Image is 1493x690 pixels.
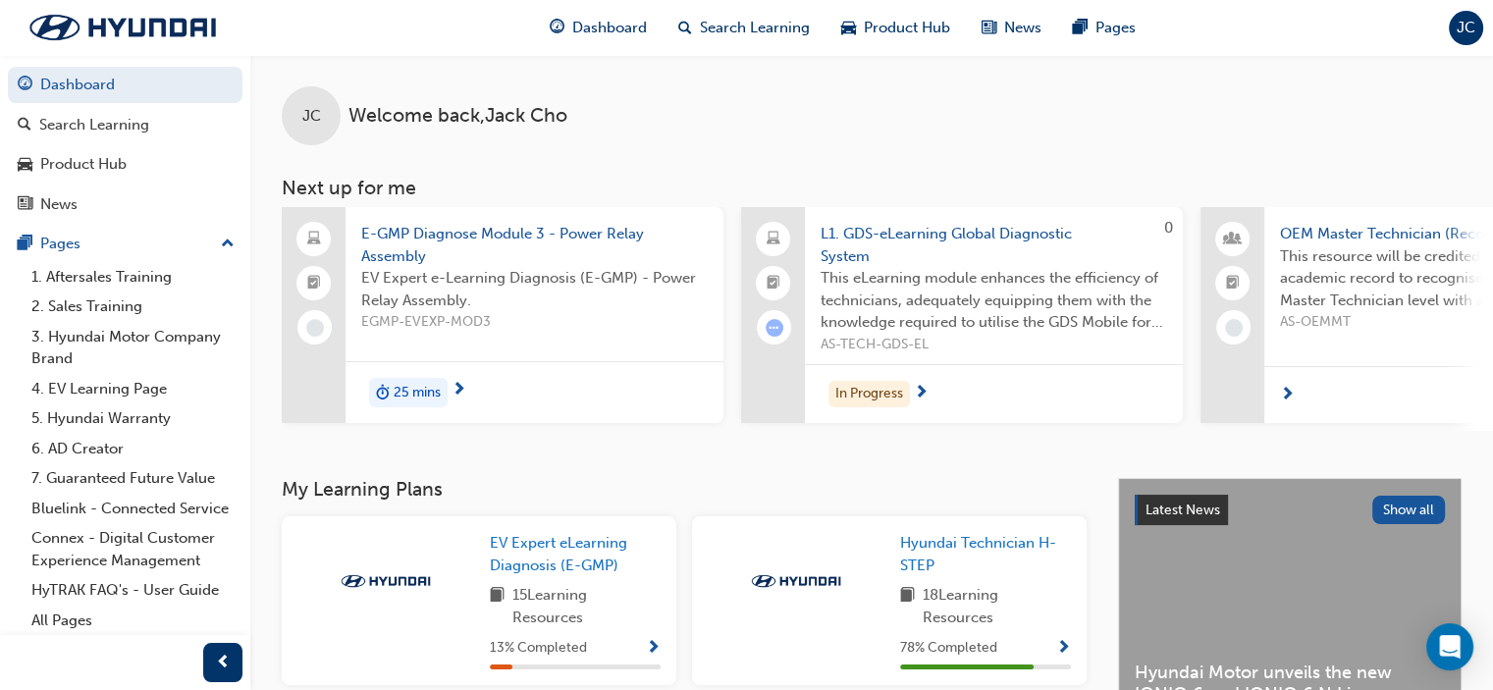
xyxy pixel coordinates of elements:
span: 13 % Completed [490,637,587,660]
span: learningRecordVerb_NONE-icon [306,319,324,337]
span: 25 mins [394,382,441,404]
h3: My Learning Plans [282,478,1087,501]
span: search-icon [18,117,31,134]
span: book-icon [490,584,505,628]
a: Product Hub [8,146,242,183]
span: Latest News [1146,502,1220,518]
a: News [8,186,242,223]
a: Connex - Digital Customer Experience Management [24,523,242,575]
div: Pages [40,233,80,255]
a: 1. Aftersales Training [24,262,242,292]
span: Dashboard [572,17,647,39]
span: car-icon [18,156,32,174]
span: JC [1457,17,1475,39]
a: Search Learning [8,107,242,143]
span: laptop-icon [307,227,321,252]
span: next-icon [1280,387,1295,404]
button: Pages [8,226,242,262]
span: booktick-icon [1226,271,1240,296]
span: car-icon [841,16,856,40]
a: Hyundai Technician H-STEP [900,532,1071,576]
span: book-icon [900,584,915,628]
span: Show Progress [1056,640,1071,658]
a: All Pages [24,606,242,636]
span: 15 Learning Resources [512,584,661,628]
span: Pages [1095,17,1136,39]
span: booktick-icon [767,271,780,296]
div: Open Intercom Messenger [1426,623,1473,670]
span: search-icon [678,16,692,40]
a: news-iconNews [966,8,1057,48]
a: 5. Hyundai Warranty [24,403,242,434]
img: Trak [742,571,850,591]
a: Bluelink - Connected Service [24,494,242,524]
span: EV Expert e-Learning Diagnosis (E-GMP) - Power Relay Assembly. [361,267,708,311]
button: Show Progress [646,636,661,661]
span: News [1004,17,1041,39]
span: 18 Learning Resources [923,584,1071,628]
a: Dashboard [8,67,242,103]
span: E-GMP Diagnose Module 3 - Power Relay Assembly [361,223,708,267]
span: guage-icon [18,77,32,94]
span: next-icon [914,385,929,402]
span: Hyundai Technician H-STEP [900,534,1056,574]
a: search-iconSearch Learning [663,8,826,48]
span: L1. GDS-eLearning Global Diagnostic System [821,223,1167,267]
span: 0 [1164,219,1173,237]
button: JC [1449,11,1483,45]
span: This eLearning module enhances the efficiency of technicians, adequately equipping them with the ... [821,267,1167,334]
span: EGMP-EVEXP-MOD3 [361,311,708,334]
img: Trak [332,571,440,591]
span: guage-icon [550,16,564,40]
span: news-icon [18,196,32,214]
a: car-iconProduct Hub [826,8,966,48]
a: 0L1. GDS-eLearning Global Diagnostic SystemThis eLearning module enhances the efficiency of techn... [741,207,1183,423]
button: Show Progress [1056,636,1071,661]
span: duration-icon [376,380,390,405]
a: guage-iconDashboard [534,8,663,48]
span: up-icon [221,232,235,257]
span: people-icon [1226,227,1240,252]
a: pages-iconPages [1057,8,1151,48]
span: pages-icon [18,236,32,253]
a: HyTRAK FAQ's - User Guide [24,575,242,606]
span: Welcome back , Jack Cho [348,105,567,128]
div: News [40,193,78,216]
div: In Progress [828,381,910,407]
a: E-GMP Diagnose Module 3 - Power Relay AssemblyEV Expert e-Learning Diagnosis (E-GMP) - Power Rela... [282,207,723,423]
span: EV Expert eLearning Diagnosis (E-GMP) [490,534,627,574]
span: 78 % Completed [900,637,997,660]
span: news-icon [982,16,996,40]
span: Show Progress [646,640,661,658]
a: 7. Guaranteed Future Value [24,463,242,494]
a: EV Expert eLearning Diagnosis (E-GMP) [490,532,661,576]
span: JC [302,105,321,128]
h3: Next up for me [250,177,1493,199]
span: Search Learning [700,17,810,39]
img: Trak [10,7,236,48]
a: Latest NewsShow all [1135,495,1445,526]
a: 6. AD Creator [24,434,242,464]
div: Product Hub [40,153,127,176]
a: 2. Sales Training [24,292,242,322]
span: Product Hub [864,17,950,39]
span: prev-icon [216,651,231,675]
div: Search Learning [39,114,149,136]
a: 4. EV Learning Page [24,374,242,404]
span: booktick-icon [307,271,321,296]
a: 3. Hyundai Motor Company Brand [24,322,242,374]
button: Show all [1372,496,1446,524]
span: learningRecordVerb_ATTEMPT-icon [766,319,783,337]
span: AS-TECH-GDS-EL [821,334,1167,356]
span: laptop-icon [767,227,780,252]
span: next-icon [452,382,466,399]
span: pages-icon [1073,16,1088,40]
button: DashboardSearch LearningProduct HubNews [8,63,242,226]
span: learningRecordVerb_NONE-icon [1225,319,1243,337]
